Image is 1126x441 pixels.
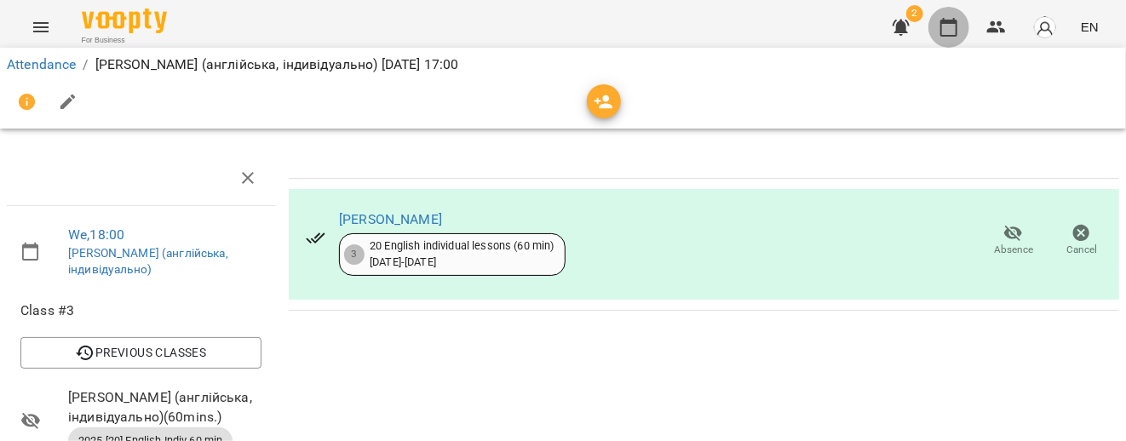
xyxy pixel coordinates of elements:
span: 2 [906,5,923,22]
img: Voopty Logo [82,9,167,33]
p: [PERSON_NAME] (англійська, індивідуально) [DATE] 17:00 [95,54,459,75]
span: [PERSON_NAME] (англійська, індивідуально) ( 60 mins. ) [68,387,261,427]
span: Class #3 [20,301,261,321]
a: Attendance [7,56,76,72]
span: For Business [82,35,167,46]
nav: breadcrumb [7,54,1119,75]
div: 20 English individual lessons (60 min) [DATE] - [DATE] [370,238,554,270]
a: [PERSON_NAME] [339,211,442,227]
button: Menu [20,7,61,48]
button: Previous Classes [20,337,261,368]
img: avatar_s.png [1033,15,1057,39]
span: EN [1081,18,1099,36]
button: Absence [980,217,1048,265]
div: 3 [344,244,365,265]
a: [PERSON_NAME] (англійська, індивідуально) [68,246,228,277]
button: EN [1074,11,1106,43]
span: Absence [994,243,1033,257]
button: Cancel [1048,217,1116,265]
a: We , 18:00 [68,226,124,243]
span: Previous Classes [34,342,248,363]
li: / [83,54,88,75]
span: Cancel [1066,243,1097,257]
